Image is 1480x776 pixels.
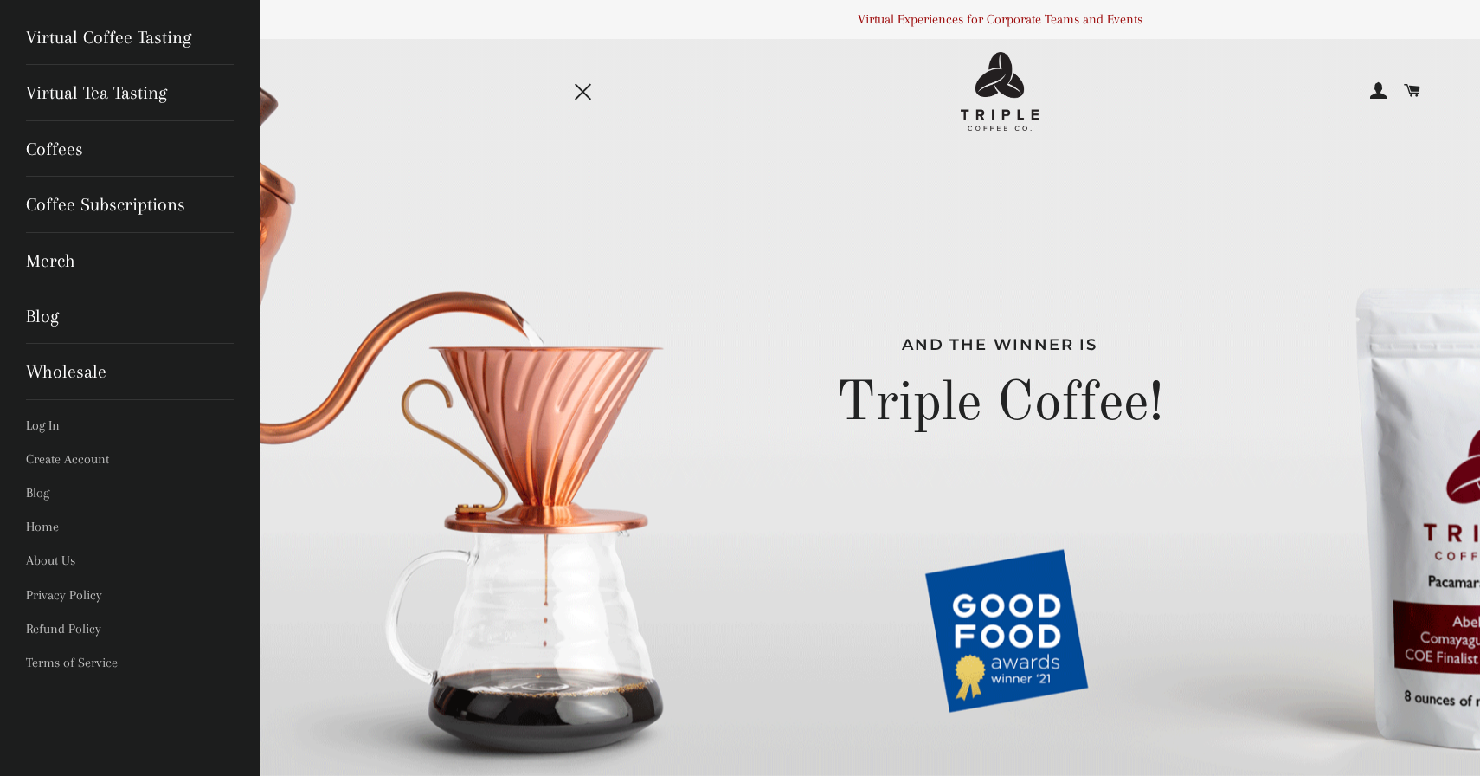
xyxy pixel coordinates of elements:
a: About Us [13,544,247,578]
a: Coffees [13,121,247,177]
a: Terms of Service [13,646,247,680]
a: Privacy Policy [13,579,247,612]
a: Blog [13,476,247,510]
a: Log In [13,409,247,443]
a: Create Account [13,443,247,476]
h2: Triple Coffee! [580,370,1420,439]
img: Triple Coffee Co - Logo [961,52,1039,131]
p: And the winner is [580,333,1420,357]
a: Virtual Coffee Tasting [13,10,247,65]
a: Blog [13,288,247,344]
a: Refund Policy [13,612,247,646]
a: Merch [13,233,247,288]
a: Wholesale [13,344,247,399]
a: Coffee Subscriptions [13,177,247,232]
a: Home [13,510,247,544]
a: Virtual Tea Tasting [13,65,247,120]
